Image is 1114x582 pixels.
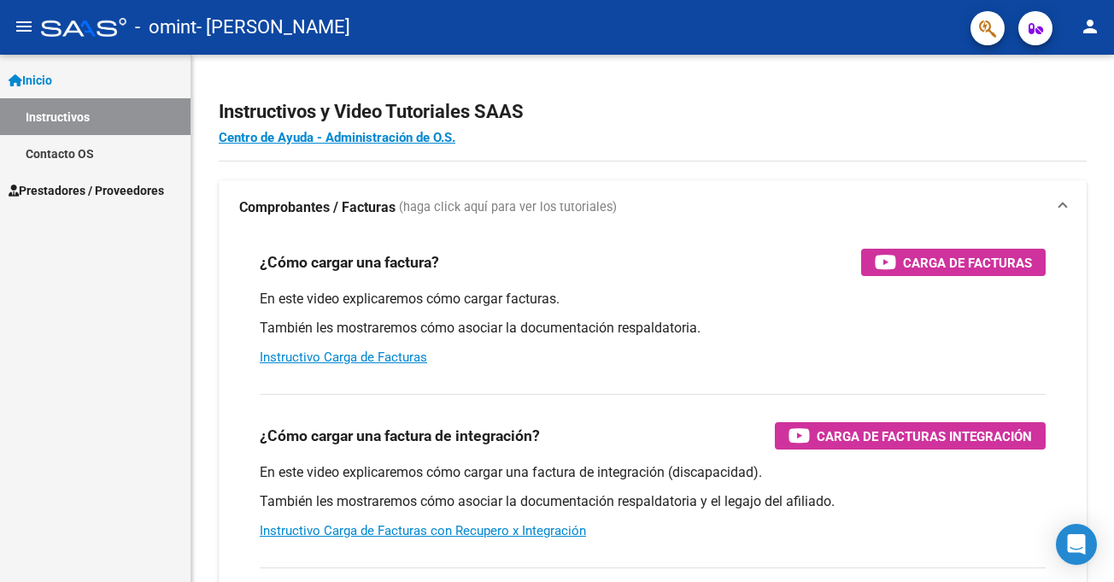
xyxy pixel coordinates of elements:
span: (haga click aquí para ver los tutoriales) [399,198,617,217]
p: En este video explicaremos cómo cargar facturas. [260,290,1046,309]
h2: Instructivos y Video Tutoriales SAAS [219,96,1087,128]
h3: ¿Cómo cargar una factura de integración? [260,424,540,448]
span: Inicio [9,71,52,90]
span: - [PERSON_NAME] [196,9,350,46]
mat-icon: menu [14,16,34,37]
button: Carga de Facturas Integración [775,422,1046,450]
a: Centro de Ayuda - Administración de O.S. [219,130,455,145]
a: Instructivo Carga de Facturas con Recupero x Integración [260,523,586,538]
span: Carga de Facturas Integración [817,426,1032,447]
strong: Comprobantes / Facturas [239,198,396,217]
button: Carga de Facturas [861,249,1046,276]
p: También les mostraremos cómo asociar la documentación respaldatoria. [260,319,1046,338]
p: En este video explicaremos cómo cargar una factura de integración (discapacidad). [260,463,1046,482]
span: Carga de Facturas [903,252,1032,273]
div: Open Intercom Messenger [1056,524,1097,565]
h3: ¿Cómo cargar una factura? [260,250,439,274]
span: Prestadores / Proveedores [9,181,164,200]
mat-icon: person [1080,16,1100,37]
a: Instructivo Carga de Facturas [260,350,427,365]
span: - omint [135,9,196,46]
p: También les mostraremos cómo asociar la documentación respaldatoria y el legajo del afiliado. [260,492,1046,511]
mat-expansion-panel-header: Comprobantes / Facturas (haga click aquí para ver los tutoriales) [219,180,1087,235]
